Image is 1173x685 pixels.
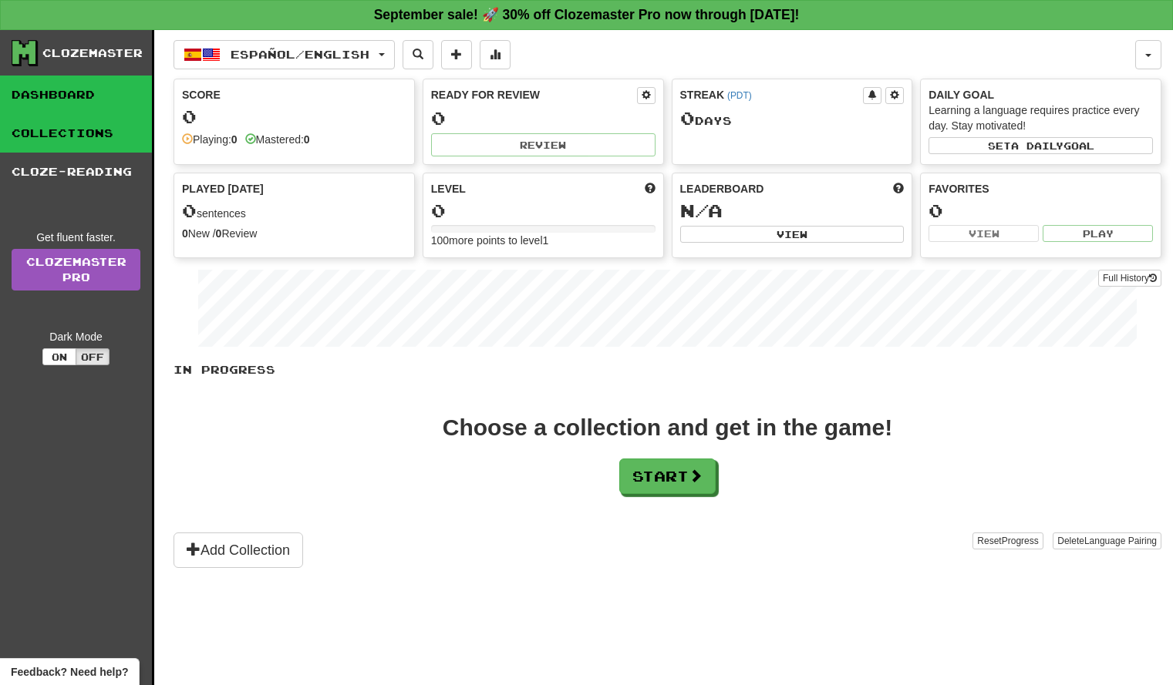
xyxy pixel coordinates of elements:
[431,109,656,128] div: 0
[619,458,716,494] button: Start
[929,225,1039,242] button: View
[441,40,472,69] button: Add sentence to collection
[182,201,406,221] div: sentences
[182,87,406,102] div: Score
[182,181,264,196] span: Played [DATE]
[431,181,466,196] span: Level
[680,200,723,221] span: N/A
[216,227,222,240] strong: 0
[231,48,369,61] span: Español / English
[727,90,752,101] a: (PDT)
[680,109,905,129] div: Day s
[893,181,904,196] span: This week in points, UTC
[182,107,406,126] div: 0
[431,133,656,156] button: Review
[480,40,511,69] button: More stats
[431,201,656,220] div: 0
[680,107,695,129] span: 0
[929,137,1153,154] button: Seta dailygoal
[431,87,637,102] div: Ready for Review
[929,181,1153,196] div: Favorites
[11,664,128,680] span: Open feedback widget
[645,181,656,196] span: Score more points to level up
[929,102,1153,133] div: Learning a language requires practice every day. Stay motivated!
[245,132,310,147] div: Mastered:
[182,226,406,241] div: New / Review
[304,133,310,146] strong: 0
[1084,536,1157,546] span: Language Pairing
[443,416,892,439] div: Choose a collection and get in the game!
[1002,536,1039,546] span: Progress
[174,362,1161,378] p: In Progress
[403,40,433,69] button: Search sentences
[42,348,76,365] button: On
[182,200,197,221] span: 0
[431,233,656,248] div: 100 more points to level 1
[972,532,1043,549] button: ResetProgress
[12,230,140,245] div: Get fluent faster.
[680,226,905,243] button: View
[231,133,238,146] strong: 0
[174,532,303,568] button: Add Collection
[182,227,188,240] strong: 0
[12,249,140,290] a: ClozemasterPro
[1053,532,1161,549] button: DeleteLanguage Pairing
[1011,140,1063,151] span: a daily
[174,40,395,69] button: Español/English
[680,87,864,102] div: Streak
[929,201,1153,220] div: 0
[76,348,110,365] button: Off
[374,7,800,22] strong: September sale! 🚀 30% off Clozemaster Pro now through [DATE]!
[1043,225,1153,242] button: Play
[182,132,238,147] div: Playing:
[12,329,140,344] div: Dark Mode
[680,181,764,196] span: Leaderboard
[42,45,143,61] div: Clozemaster
[929,87,1153,102] div: Daily Goal
[1098,270,1161,287] button: Full History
